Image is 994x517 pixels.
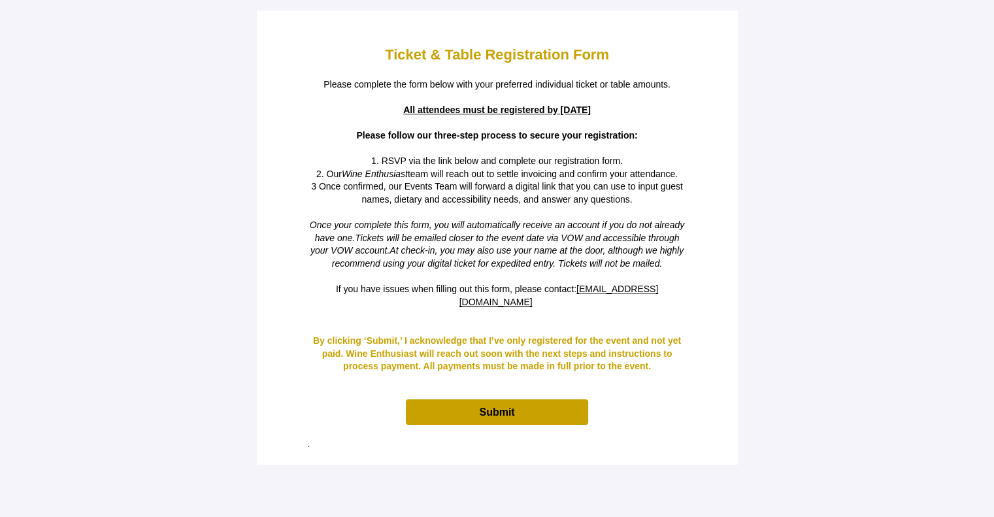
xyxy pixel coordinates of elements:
[310,220,685,243] span: Once your complete this form, you will automatically receive an account if you do not already hav...
[336,284,658,307] span: If you have issues when filling out this form, please contact
[459,284,659,307] a: [EMAIL_ADDRESS][DOMAIN_NAME]
[316,169,678,179] span: 2. Our team will reach out to settle invoicing and confirm your attendance.
[574,284,576,294] span: :
[310,233,684,269] em: At check-in, you may also use your name at the door, although we highly recommend using your digi...
[310,233,680,256] span: Tickets will be emailed closer to the event date via VOW and accessible through your VOW account.
[385,46,609,63] strong: Ticket & Table Registration Form
[356,130,637,141] strong: Please follow our three-step process to secure your registration:
[406,399,588,425] a: Submit
[313,335,681,371] span: By clicking ‘Submit,’ I acknowledge that I’ve only registered for the event and not yet paid. Win...
[371,156,623,166] span: 1. RSVP via the link below and complete our registration form.
[323,79,671,90] span: Please complete the form below with your preferred individual ticket or table amounts.
[403,105,591,115] strong: All attendees must be registered by [DATE]
[479,407,514,418] span: Submit
[308,438,687,451] p: .
[311,181,683,205] span: 3 Once confirmed, our Events Team will forward a digital link that you can use to input guest nam...
[342,169,408,179] em: Wine Enthusiast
